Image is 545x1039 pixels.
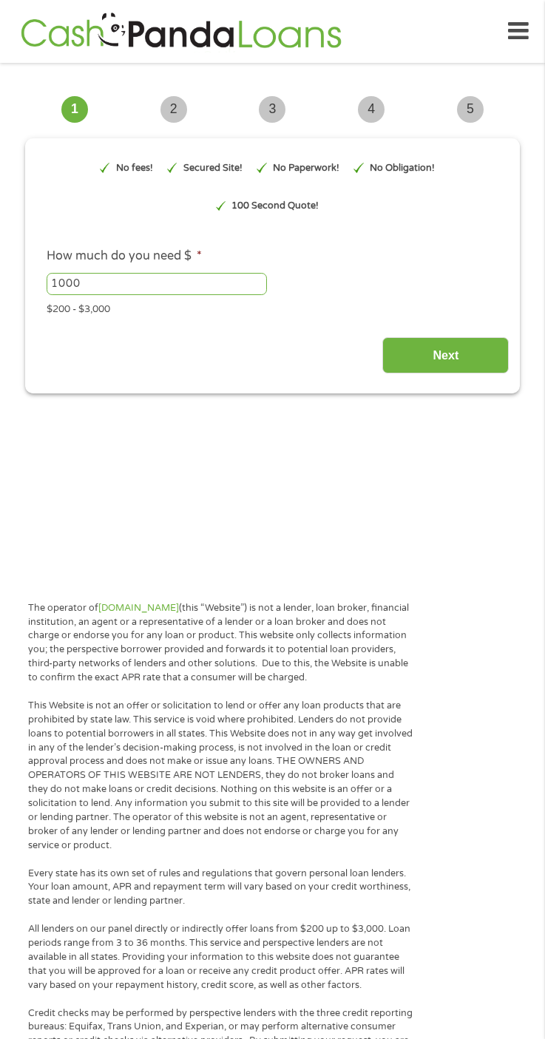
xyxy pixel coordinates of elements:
[28,601,413,685] p: The operator of (this “Website”) is not a lender, loan broker, financial institution, an agent or...
[28,922,413,992] p: All lenders on our panel directly or indirectly offer loans from $200 up to $3,000. Loan periods ...
[47,248,202,264] label: How much do you need $
[16,10,346,53] img: GetLoanNow Logo
[61,96,88,123] span: 1
[47,297,498,317] div: $200 - $3,000
[259,96,285,123] span: 3
[28,867,413,909] p: Every state has its own set of rules and regulations that govern personal loan lenders. Your loan...
[370,161,435,175] p: No Obligation!
[98,602,179,614] a: [DOMAIN_NAME]
[273,161,339,175] p: No Paperwork!
[160,96,187,123] span: 2
[358,96,385,123] span: 4
[183,161,243,175] p: Secured Site!
[116,161,153,175] p: No fees!
[382,337,509,373] input: Next
[231,199,319,213] p: 100 Second Quote!
[457,96,484,123] span: 5
[28,699,413,853] p: This Website is not an offer or solicitation to lend or offer any loan products that are prohibit...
